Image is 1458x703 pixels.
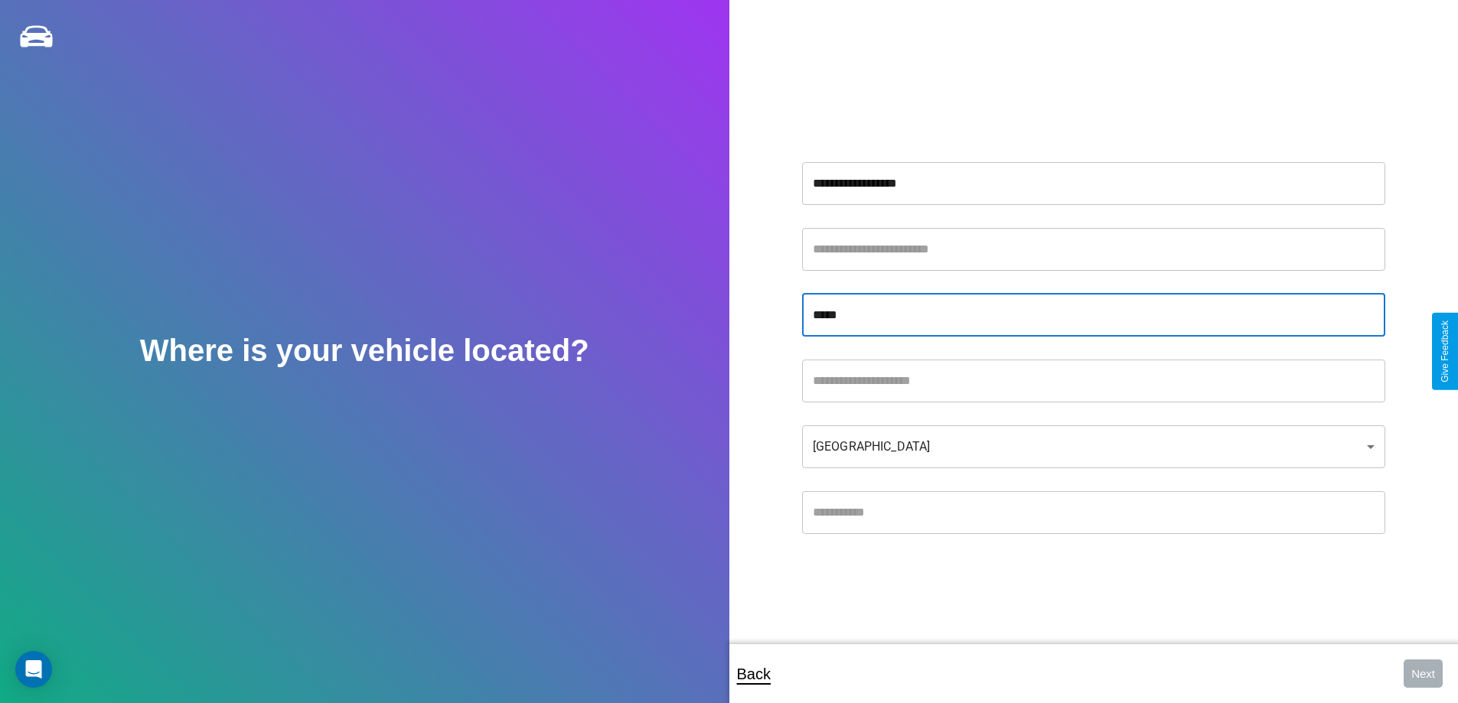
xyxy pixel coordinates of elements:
div: [GEOGRAPHIC_DATA] [802,425,1385,468]
h2: Where is your vehicle located? [140,334,589,368]
button: Next [1404,659,1443,688]
div: Open Intercom Messenger [15,651,52,688]
p: Back [737,660,771,688]
div: Give Feedback [1440,321,1450,382]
